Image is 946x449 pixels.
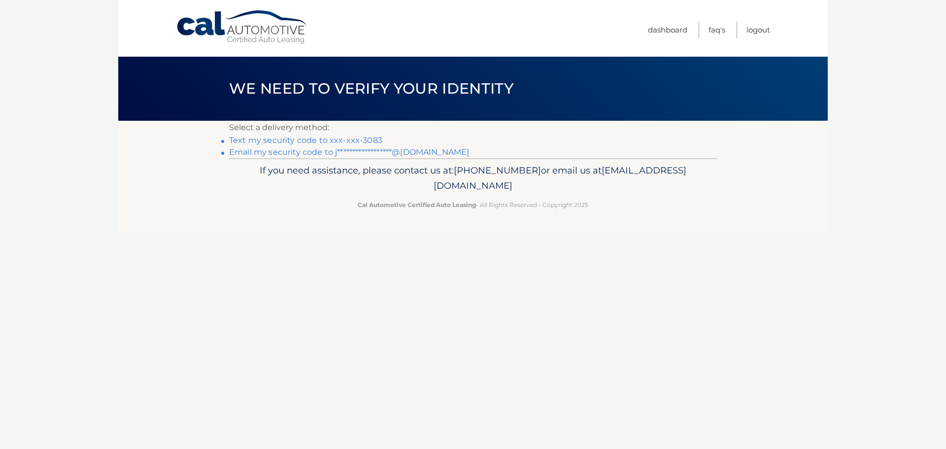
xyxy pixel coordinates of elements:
a: Dashboard [648,22,687,38]
strong: Cal Automotive Certified Auto Leasing [358,201,476,208]
p: If you need assistance, please contact us at: or email us at [236,163,710,194]
p: Select a delivery method: [229,121,717,135]
a: Logout [746,22,770,38]
a: FAQ's [709,22,725,38]
span: We need to verify your identity [229,79,513,98]
span: [PHONE_NUMBER] [454,165,541,176]
a: Cal Automotive [176,10,309,45]
a: Text my security code to xxx-xxx-3083 [229,136,382,145]
p: - All Rights Reserved - Copyright 2025 [236,200,710,210]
